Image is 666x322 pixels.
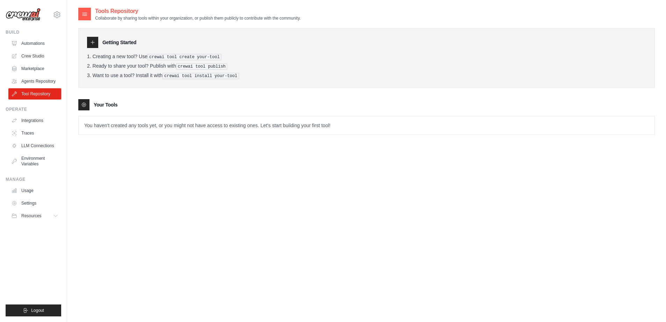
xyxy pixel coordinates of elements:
[163,73,239,79] pre: crewai tool install your-tool
[6,8,41,21] img: Logo
[31,308,44,313] span: Logout
[6,29,61,35] div: Build
[95,15,301,21] p: Collaborate by sharing tools within your organization, or publish them publicly to contribute wit...
[6,304,61,316] button: Logout
[8,153,61,170] a: Environment Variables
[6,177,61,182] div: Manage
[8,185,61,196] a: Usage
[148,54,222,60] pre: crewai tool create your-tool
[21,213,41,219] span: Resources
[102,39,136,46] h3: Getting Started
[8,63,61,74] a: Marketplace
[94,101,117,108] h3: Your Tools
[87,73,646,79] li: Want to use a tool? Install it with
[79,116,654,135] p: You haven't created any tools yet, or you might not have access to existing ones. Let's start bui...
[8,76,61,87] a: Agents Repository
[8,128,61,139] a: Traces
[176,63,228,70] pre: crewai tool publish
[95,7,301,15] h2: Tools Repository
[8,115,61,126] a: Integrations
[8,140,61,151] a: LLM Connections
[87,54,646,60] li: Creating a new tool? Use
[8,38,61,49] a: Automations
[6,107,61,112] div: Operate
[87,63,646,70] li: Ready to share your tool? Publish with
[8,50,61,62] a: Crew Studio
[8,210,61,221] button: Resources
[8,198,61,209] a: Settings
[8,88,61,100] a: Tool Repository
